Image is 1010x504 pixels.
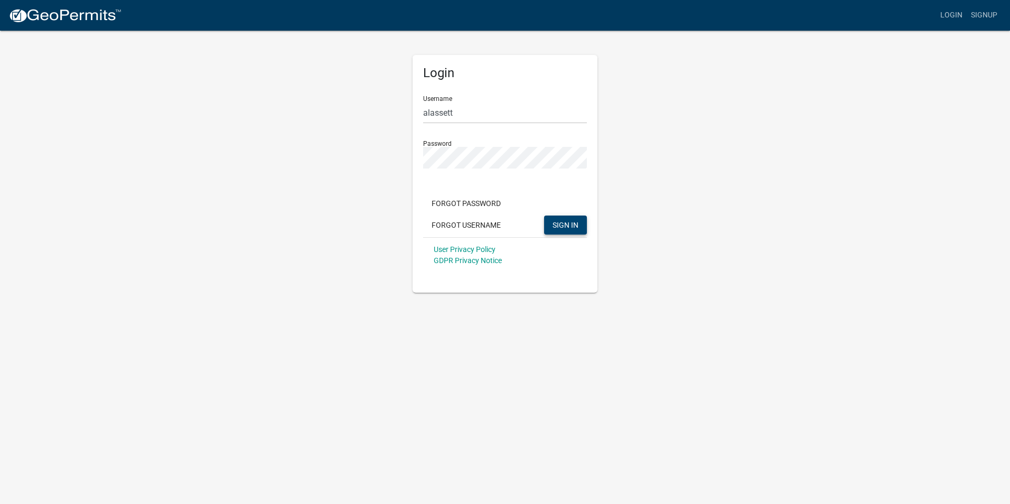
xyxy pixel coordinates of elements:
[423,216,509,235] button: Forgot Username
[936,5,967,25] a: Login
[423,66,587,81] h5: Login
[434,256,502,265] a: GDPR Privacy Notice
[553,220,578,229] span: SIGN IN
[967,5,1002,25] a: Signup
[434,245,495,254] a: User Privacy Policy
[544,216,587,235] button: SIGN IN
[423,194,509,213] button: Forgot Password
